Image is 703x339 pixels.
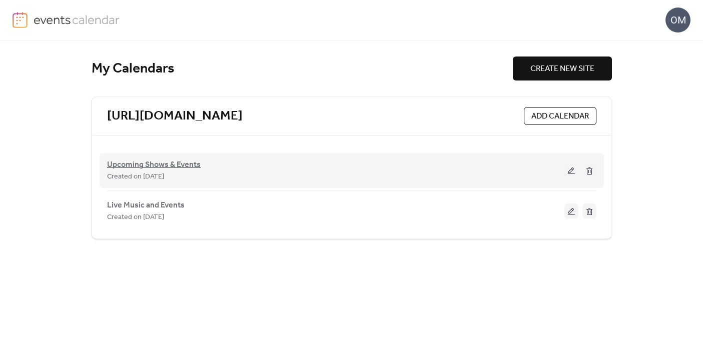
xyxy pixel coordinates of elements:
a: [URL][DOMAIN_NAME] [107,108,243,124]
div: OM [665,7,690,32]
div: My Calendars [92,60,513,77]
img: logo-type [34,12,120,27]
a: Upcoming Shows & Events [107,162,201,168]
img: logo [13,12,28,28]
button: CREATE NEW SITE [513,56,612,80]
span: Live Music and Events [107,199,185,211]
span: CREATE NEW SITE [530,63,594,75]
span: Created on [DATE] [107,211,164,223]
span: Upcoming Shows & Events [107,159,201,171]
span: Created on [DATE] [107,171,164,183]
span: ADD CALENDAR [531,110,589,122]
button: ADD CALENDAR [524,107,596,125]
a: Live Music and Events [107,202,185,208]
